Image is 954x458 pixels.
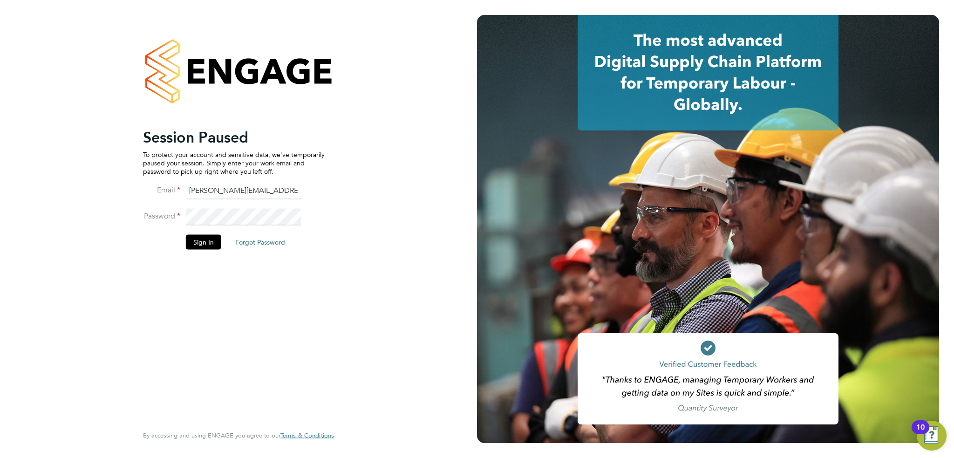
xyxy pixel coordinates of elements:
p: To protect your account and sensitive data, we've temporarily paused your session. Simply enter y... [143,150,325,176]
input: Enter your work email... [186,183,301,199]
div: 10 [916,427,925,439]
label: Email [143,185,180,195]
button: Sign In [186,234,221,249]
a: Terms & Conditions [280,432,334,439]
h2: Session Paused [143,128,325,146]
span: Terms & Conditions [280,431,334,439]
label: Password [143,211,180,221]
button: Forgot Password [228,234,293,249]
span: By accessing and using ENGAGE you agree to our [143,431,334,439]
button: Open Resource Center, 10 new notifications [917,421,947,451]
